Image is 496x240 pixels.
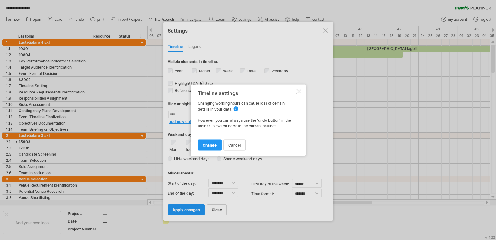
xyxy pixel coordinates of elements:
div: timeline settings [198,90,295,96]
span: change [203,143,217,147]
a: cancel [223,139,246,150]
span: cancel [228,143,241,147]
a: change [198,139,222,150]
div: Changing working hours can cause loss of certain details in your data. However, you can always us... [198,90,295,150]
